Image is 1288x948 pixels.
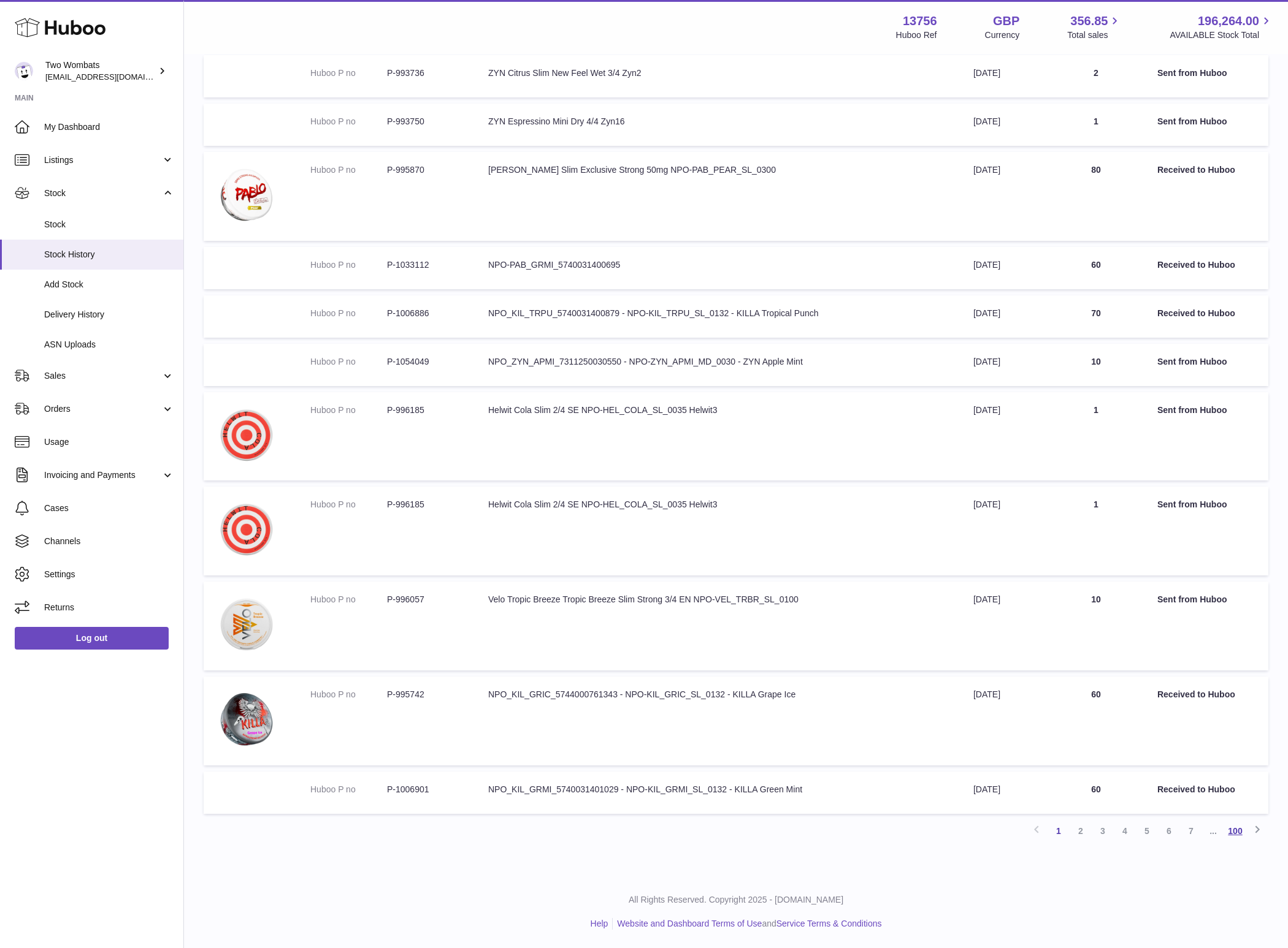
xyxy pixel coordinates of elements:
[476,344,961,386] td: NPO_ZYN_APMI_7311250030550 - NPO-ZYN_APMI_MD_0030 - ZYN Apple Mint
[476,152,961,241] td: [PERSON_NAME] Slim Exclusive Strong 50mg NPO-PAB_PEAR_SL_0300
[961,677,1047,765] td: [DATE]
[387,259,464,271] dd: P-1033112
[310,499,387,510] dt: Huboo P no
[44,279,174,290] span: Add Stock
[1047,55,1145,97] td: 2
[44,121,174,133] span: My Dashboard
[961,247,1047,289] td: [DATE]
[961,55,1047,97] td: [DATE]
[1067,29,1122,41] span: Total sales
[216,594,277,655] img: Velo_Tropic_Breeze_Slim_Strong_3_4_Nicotine_Pouches-5000393043719.webp
[1158,820,1180,842] a: 6
[1070,820,1092,842] a: 2
[1170,29,1273,41] span: AVAILABLE Stock Total
[387,356,464,368] dd: P-1054049
[1157,68,1227,78] strong: Sent from Huboo
[216,164,277,226] img: Pablo_Exclusive_Pear_Slim_Strong_50mg_Nicotine_Pouches-5744000761961.webp
[476,104,961,146] td: ZYN Espressino Mini Dry 4/4 Zyn16
[44,502,174,514] span: Cases
[1047,392,1145,481] td: 1
[1157,784,1235,794] strong: Received to Huboo
[1180,820,1202,842] a: 7
[1047,247,1145,289] td: 60
[216,499,277,560] img: Helwit_Cola_Slim_2_4_Nicotine_Pouches-7350122212144.webp
[961,104,1047,146] td: [DATE]
[1157,405,1227,415] strong: Sent from Huboo
[617,919,762,928] a: Website and Dashboard Terms of Use
[387,164,464,176] dd: P-995870
[476,772,961,814] td: NPO_KIL_GRMI_5740031401029 - NPO-KIL_GRMI_SL_0132 - KILLA Green Mint
[44,154,161,166] span: Listings
[1198,13,1259,29] span: 196,264.00
[310,784,387,795] dt: Huboo P no
[961,152,1047,241] td: [DATE]
[44,309,174,320] span: Delivery History
[1047,677,1145,765] td: 60
[476,295,961,338] td: NPO_KIL_TRPU_5740031400879 - NPO-KIL_TRPU_SL_0132 - KILLA Tropical Punch
[1157,689,1235,699] strong: Received to Huboo
[1202,820,1224,842] span: ...
[387,116,464,127] dd: P-993750
[1047,582,1145,670] td: 10
[1157,308,1235,318] strong: Received to Huboo
[1047,344,1145,386] td: 10
[1047,487,1145,575] td: 1
[44,569,174,580] span: Settings
[310,67,387,79] dt: Huboo P no
[44,370,161,382] span: Sales
[1170,13,1273,41] a: 196,264.00 AVAILABLE Stock Total
[44,188,161,199] span: Stock
[44,469,161,481] span: Invoicing and Payments
[387,308,464,319] dd: P-1006886
[1047,295,1145,338] td: 70
[1114,820,1136,842] a: 4
[44,436,174,448] span: Usage
[961,392,1047,481] td: [DATE]
[1070,13,1108,29] span: 356.85
[993,13,1019,29] strong: GBP
[44,602,174,613] span: Returns
[776,919,882,928] a: Service Terms & Conditions
[216,689,277,750] img: KILLA_Grape_Ice_Slim_Extra_Strong_Nicotine_Pouches-5744000761343.webp
[985,29,1020,41] div: Currency
[15,62,33,80] img: cormac@twowombats.com
[476,247,961,289] td: NPO-PAB_GRMI_5740031400695
[1157,116,1227,126] strong: Sent from Huboo
[476,392,961,481] td: Helwit Cola Slim 2/4 SE NPO-HEL_COLA_SL_0035 Helwit3
[44,249,174,260] span: Stock History
[387,594,464,605] dd: P-996057
[476,487,961,575] td: Helwit Cola Slim 2/4 SE NPO-HEL_COLA_SL_0035 Helwit3
[961,582,1047,670] td: [DATE]
[476,582,961,670] td: Velo Tropic Breeze Tropic Breeze Slim Strong 3/4 EN NPO-VEL_TRBR_SL_0100
[45,72,180,82] span: [EMAIL_ADDRESS][DOMAIN_NAME]
[310,164,387,176] dt: Huboo P no
[1048,820,1070,842] a: 1
[387,499,464,510] dd: P-996185
[387,404,464,416] dd: P-996185
[961,772,1047,814] td: [DATE]
[310,356,387,368] dt: Huboo P no
[903,13,937,29] strong: 13756
[194,894,1278,906] p: All Rights Reserved. Copyright 2025 - [DOMAIN_NAME]
[1092,820,1114,842] a: 3
[1157,260,1235,270] strong: Received to Huboo
[310,404,387,416] dt: Huboo P no
[1224,820,1246,842] a: 100
[44,536,174,547] span: Channels
[1157,499,1227,509] strong: Sent from Huboo
[961,344,1047,386] td: [DATE]
[44,339,174,351] span: ASN Uploads
[387,784,464,795] dd: P-1006901
[896,29,937,41] div: Huboo Ref
[476,677,961,765] td: NPO_KIL_GRIC_5744000761343 - NPO-KIL_GRIC_SL_0132 - KILLA Grape Ice
[961,295,1047,338] td: [DATE]
[1157,357,1227,366] strong: Sent from Huboo
[1157,165,1235,175] strong: Received to Huboo
[1047,772,1145,814] td: 60
[387,689,464,700] dd: P-995742
[613,918,881,930] li: and
[387,67,464,79] dd: P-993736
[1047,152,1145,241] td: 80
[961,487,1047,575] td: [DATE]
[44,403,161,415] span: Orders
